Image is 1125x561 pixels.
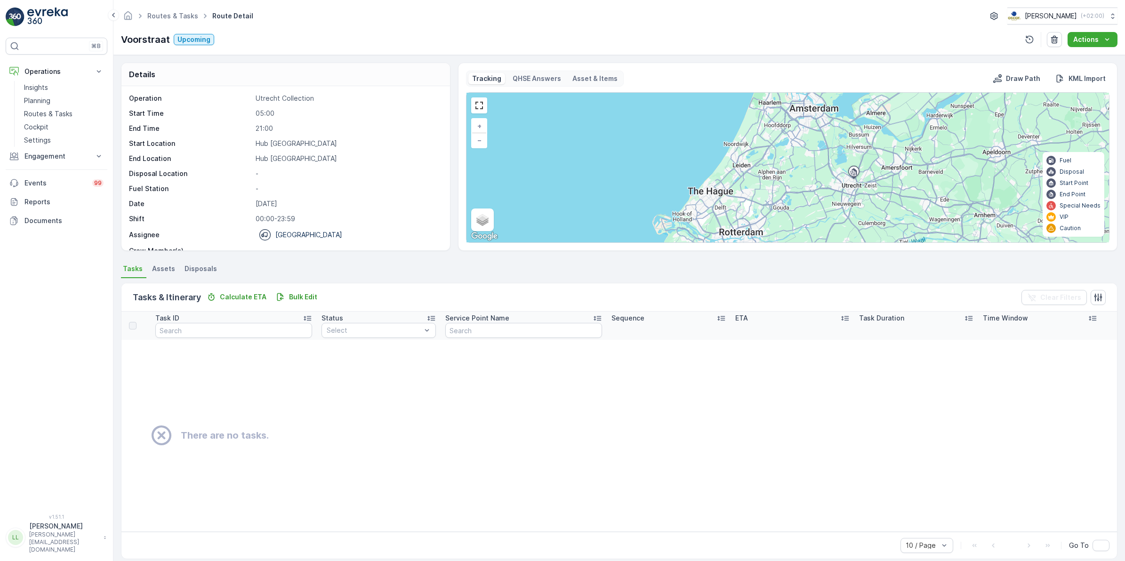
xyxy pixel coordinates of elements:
[177,35,210,44] p: Upcoming
[1060,179,1088,187] p: Start Point
[20,94,107,107] a: Planning
[6,514,107,520] span: v 1.51.1
[24,197,104,207] p: Reports
[24,178,87,188] p: Events
[181,428,269,442] h2: There are no tasks.
[256,184,440,193] p: -
[129,94,252,103] p: Operation
[256,109,440,118] p: 05:00
[1060,157,1071,164] p: Fuel
[6,192,107,211] a: Reports
[24,67,88,76] p: Operations
[256,199,440,208] p: [DATE]
[256,246,440,256] p: -
[129,230,160,240] p: Assignee
[129,154,252,163] p: End Location
[289,292,317,302] p: Bulk Edit
[1060,191,1085,198] p: End Point
[121,32,170,47] p: Voorstraat
[129,246,252,256] p: Crew Member(s)
[469,230,500,242] img: Google
[27,8,68,26] img: logo_light-DOdMpM7g.png
[477,136,482,144] span: −
[123,14,133,22] a: Homepage
[272,291,321,303] button: Bulk Edit
[174,34,214,45] button: Upcoming
[1006,74,1040,83] p: Draw Path
[147,12,198,20] a: Routes & Tasks
[20,120,107,134] a: Cockpit
[8,530,23,545] div: LL
[1068,32,1117,47] button: Actions
[155,313,179,323] p: Task ID
[20,81,107,94] a: Insights
[1060,168,1084,176] p: Disposal
[1069,541,1089,550] span: Go To
[6,147,107,166] button: Engagement
[572,74,618,83] p: Asset & Items
[129,139,252,148] p: Start Location
[129,199,252,208] p: Date
[6,174,107,192] a: Events99
[185,264,217,273] span: Disposals
[472,209,493,230] a: Layers
[859,313,904,323] p: Task Duration
[24,136,51,145] p: Settings
[24,83,48,92] p: Insights
[20,134,107,147] a: Settings
[133,291,201,304] p: Tasks & Itinerary
[123,264,143,273] span: Tasks
[152,264,175,273] span: Assets
[24,216,104,225] p: Documents
[983,313,1028,323] p: Time Window
[24,152,88,161] p: Engagement
[29,531,99,553] p: [PERSON_NAME][EMAIL_ADDRESS][DOMAIN_NAME]
[1060,202,1101,209] p: Special Needs
[472,119,486,133] a: Zoom In
[1021,290,1087,305] button: Clear Filters
[445,313,509,323] p: Service Point Name
[477,122,482,130] span: +
[611,313,644,323] p: Sequence
[94,179,102,187] p: 99
[256,154,440,163] p: Hub [GEOGRAPHIC_DATA]
[6,62,107,81] button: Operations
[469,230,500,242] a: Open this area in Google Maps (opens a new window)
[1040,293,1081,302] p: Clear Filters
[129,109,252,118] p: Start Time
[321,313,343,323] p: Status
[472,98,486,112] a: View Fullscreen
[1073,35,1099,44] p: Actions
[445,323,602,338] input: Search
[24,122,48,132] p: Cockpit
[989,73,1044,84] button: Draw Path
[24,109,72,119] p: Routes & Tasks
[275,230,342,240] p: [GEOGRAPHIC_DATA]
[472,133,486,147] a: Zoom Out
[129,214,252,224] p: Shift
[203,291,270,303] button: Calculate ETA
[1069,74,1106,83] p: KML Import
[256,124,440,133] p: 21:00
[210,11,255,21] span: Route Detail
[735,313,748,323] p: ETA
[327,326,421,335] p: Select
[1081,12,1104,20] p: ( +02:00 )
[220,292,266,302] p: Calculate ETA
[24,96,50,105] p: Planning
[1025,11,1077,21] p: [PERSON_NAME]
[1007,11,1021,21] img: basis-logo_rgb2x.png
[129,169,252,178] p: Disposal Location
[1007,8,1117,24] button: [PERSON_NAME](+02:00)
[256,214,440,224] p: 00:00-23:59
[91,42,101,50] p: ⌘B
[1052,73,1109,84] button: KML Import
[256,139,440,148] p: Hub [GEOGRAPHIC_DATA]
[513,74,561,83] p: QHSE Answers
[1060,213,1069,221] p: VIP
[155,323,312,338] input: Search
[20,107,107,120] a: Routes & Tasks
[6,521,107,553] button: LL[PERSON_NAME][PERSON_NAME][EMAIL_ADDRESS][DOMAIN_NAME]
[129,124,252,133] p: End Time
[472,74,501,83] p: Tracking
